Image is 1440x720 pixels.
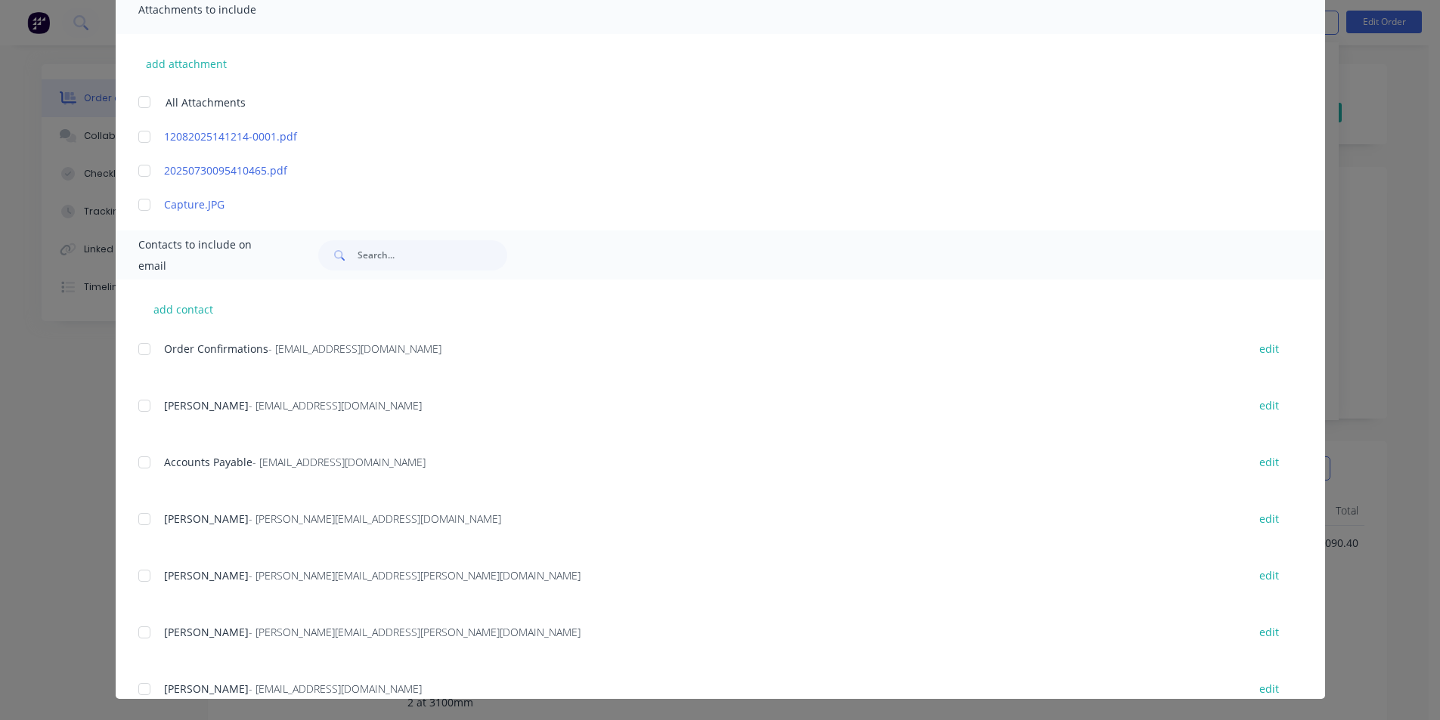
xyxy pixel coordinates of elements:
span: [PERSON_NAME] [164,398,249,413]
a: 12082025141214-0001.pdf [164,128,1232,144]
span: [PERSON_NAME] [164,681,249,696]
span: Contacts to include on email [138,234,281,277]
span: - [EMAIL_ADDRESS][DOMAIN_NAME] [249,398,422,413]
span: - [EMAIL_ADDRESS][DOMAIN_NAME] [249,681,422,696]
button: add contact [138,298,229,320]
button: edit [1250,452,1288,472]
span: All Attachments [166,94,246,110]
button: edit [1250,508,1288,529]
button: edit [1250,622,1288,642]
button: add attachment [138,52,234,75]
a: 20250730095410465.pdf [164,162,1232,178]
input: Search... [358,240,507,270]
span: [PERSON_NAME] [164,511,249,526]
span: [PERSON_NAME] [164,625,249,639]
button: edit [1250,338,1288,359]
span: Accounts Payable [164,455,252,469]
span: - [EMAIL_ADDRESS][DOMAIN_NAME] [268,341,441,356]
span: - [PERSON_NAME][EMAIL_ADDRESS][DOMAIN_NAME] [249,511,501,526]
button: edit [1250,678,1288,699]
span: [PERSON_NAME] [164,568,249,582]
span: Order Confirmations [164,341,268,356]
a: Capture.JPG [164,196,1232,212]
span: - [PERSON_NAME][EMAIL_ADDRESS][PERSON_NAME][DOMAIN_NAME] [249,568,581,582]
span: - [PERSON_NAME][EMAIL_ADDRESS][PERSON_NAME][DOMAIN_NAME] [249,625,581,639]
span: - [EMAIL_ADDRESS][DOMAIN_NAME] [252,455,426,469]
button: edit [1250,395,1288,416]
button: edit [1250,565,1288,586]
